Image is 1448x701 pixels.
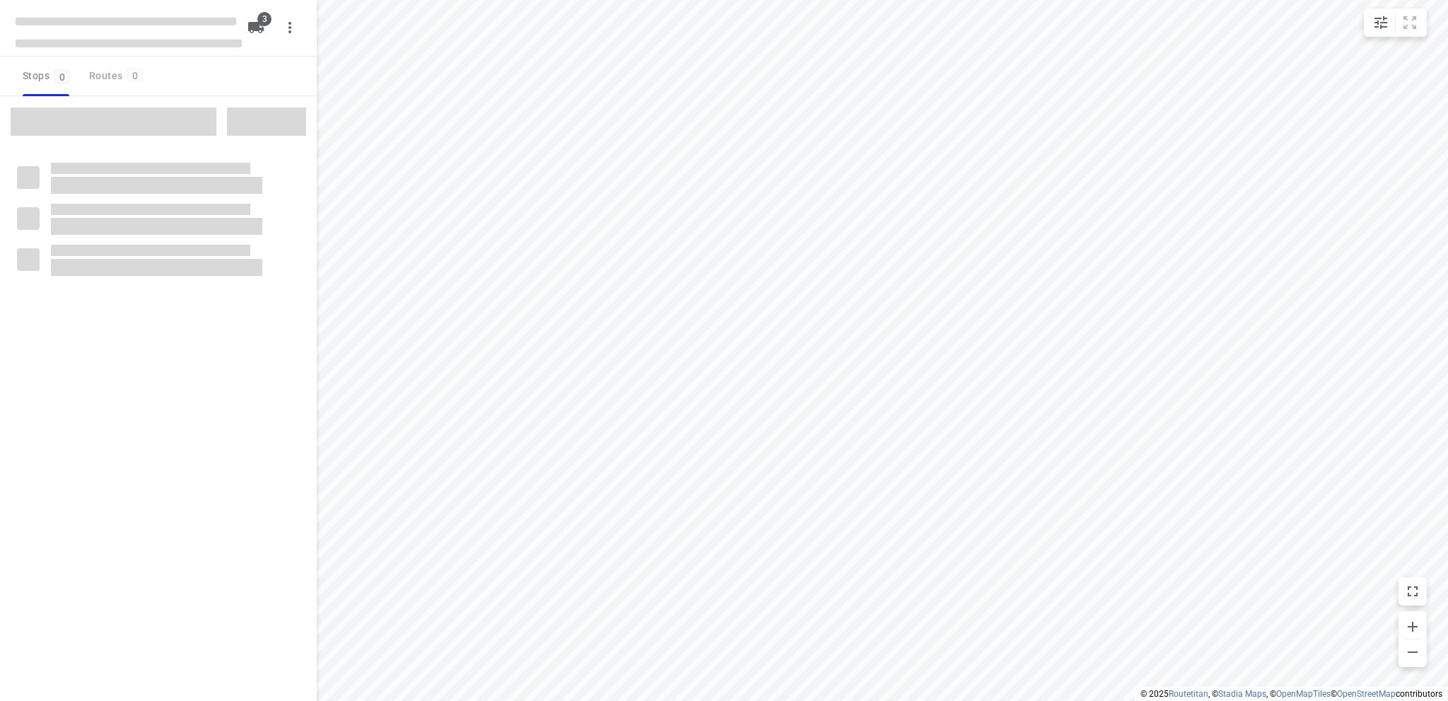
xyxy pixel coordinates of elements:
[1367,8,1395,37] button: Map settings
[1337,689,1396,699] a: OpenStreetMap
[1218,689,1266,699] a: Stadia Maps
[1140,689,1442,699] li: © 2025 , © , © © contributors
[1169,689,1208,699] a: Routetitan
[1364,8,1427,37] div: small contained button group
[1276,689,1331,699] a: OpenMapTiles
